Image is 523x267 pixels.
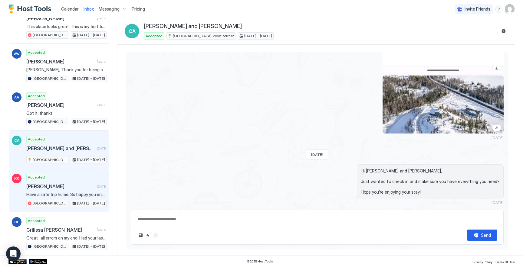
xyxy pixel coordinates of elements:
span: [DATE] [311,152,323,157]
span: [DATE] - [DATE] [77,119,105,124]
span: Hi [PERSON_NAME] and [PERSON_NAME], Just wanted to check in and make sure you have everything you... [361,168,500,195]
span: CA [129,27,136,35]
span: Accepted [28,137,45,142]
span: Invite Friends [465,6,490,12]
span: [PERSON_NAME] [26,183,94,189]
div: Open Intercom Messenger [6,246,21,261]
span: [DATE] - [DATE] [244,33,272,39]
span: Calendar [61,6,79,11]
span: [DATE] - [DATE] [77,32,105,38]
span: [DATE] [97,103,107,107]
a: Download [492,65,501,71]
span: [DATE] - [DATE] [77,201,105,206]
button: Quick reply [144,232,152,239]
a: Terms Of Use [495,258,515,265]
span: Accepted [28,218,45,224]
span: Crilissa [PERSON_NAME] [26,227,94,233]
button: Send [467,230,497,241]
span: [DATE] - [DATE] [77,76,105,81]
span: [DATE] [492,135,504,140]
span: [DATE] [97,60,107,64]
a: App Store [8,259,27,264]
div: View image [383,76,504,133]
span: [DATE] [97,185,107,188]
span: KK [14,176,19,181]
span: [DATE] [492,200,504,205]
span: CA [14,138,19,143]
span: Accepted [146,33,163,39]
span: [PERSON_NAME] and [PERSON_NAME] [26,145,94,151]
span: Accepted [28,175,45,180]
a: Host Tools Logo [8,5,54,14]
span: Messaging [99,6,120,12]
div: Send [481,232,491,238]
span: [PERSON_NAME] and [PERSON_NAME] [144,23,242,30]
span: [PERSON_NAME] [26,102,94,108]
span: AW [14,51,20,56]
span: AA [14,95,19,100]
span: Got it, thanks [26,111,107,116]
span: Have a safe trip home. So happy you enjoyed your visit. If you could take a few minutes to rate y... [26,192,107,197]
span: CF [14,219,19,225]
span: [PERSON_NAME] [26,59,94,65]
span: Accepted [28,93,45,99]
span: [GEOGRAPHIC_DATA] View Retreat [33,32,67,38]
div: menu [495,5,502,13]
a: Inbox [84,6,94,12]
a: Download [492,124,501,131]
span: [GEOGRAPHIC_DATA] View Retreat [33,119,67,124]
a: Calendar [61,6,79,12]
span: Accepted [28,50,45,55]
span: [GEOGRAPHIC_DATA] View Retreat [33,244,67,249]
span: [PERSON_NAME], Thank you for being our guest. I am happy your family enjoyed the house and your t... [26,67,107,72]
a: Privacy Policy [472,258,492,265]
span: [DATE] [97,228,107,232]
span: © 2025 Host Tools [247,259,273,263]
span: [DATE] [97,146,107,150]
span: Pricing [132,6,145,12]
span: Great , all errors on my end. Had your last name spelled Fender. Any questions come up just let m... [26,235,107,241]
a: Google Play Store [29,259,47,264]
span: [GEOGRAPHIC_DATA] View Retreat [33,157,67,162]
button: Upload image [137,232,144,239]
span: Privacy Policy [472,260,492,264]
span: This place looks great. This is my first time using Airbnb. I'd like to discuss whether it's suit... [26,24,107,29]
span: Inbox [84,6,94,11]
span: Terms Of Use [495,260,515,264]
span: [DATE] - [DATE] [77,157,105,162]
span: [DATE] - [DATE] [77,244,105,249]
button: Reservation information [500,27,507,35]
span: [DATE] [97,16,107,20]
span: [PERSON_NAME] [26,15,94,21]
span: [GEOGRAPHIC_DATA] View Retreat [33,76,67,81]
span: [GEOGRAPHIC_DATA] View Retreat [173,33,234,39]
span: [GEOGRAPHIC_DATA] View Retreat [33,201,67,206]
div: User profile [505,4,515,14]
